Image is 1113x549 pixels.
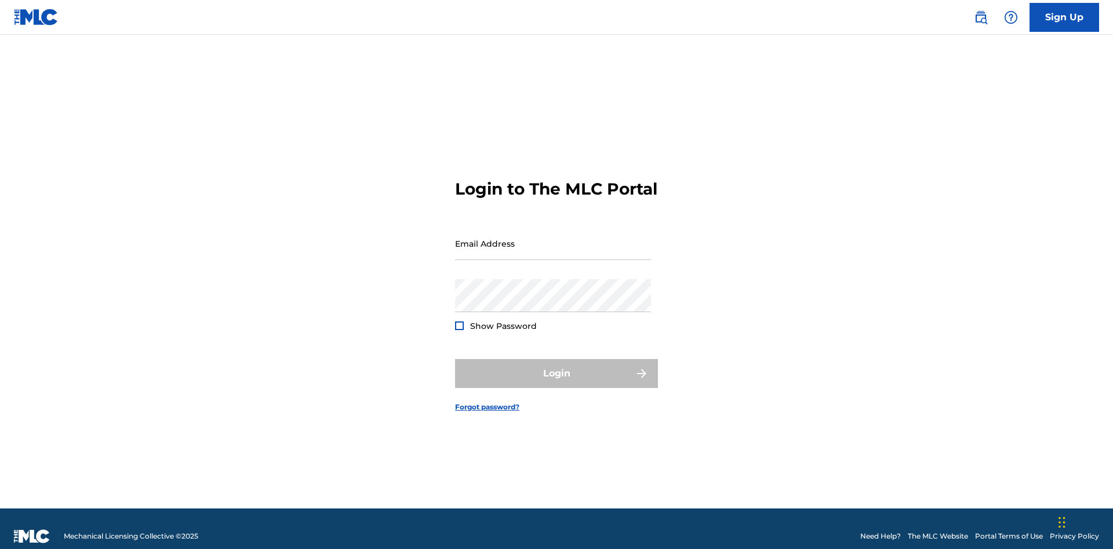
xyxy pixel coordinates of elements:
[975,531,1043,541] a: Portal Terms of Use
[860,531,901,541] a: Need Help?
[455,402,519,412] a: Forgot password?
[1055,493,1113,549] iframe: Chat Widget
[969,6,992,29] a: Public Search
[1004,10,1018,24] img: help
[455,179,657,199] h3: Login to The MLC Portal
[1059,505,1065,540] div: Drag
[908,531,968,541] a: The MLC Website
[14,529,50,543] img: logo
[14,9,59,25] img: MLC Logo
[64,531,198,541] span: Mechanical Licensing Collective © 2025
[1050,531,1099,541] a: Privacy Policy
[470,321,537,331] span: Show Password
[999,6,1023,29] div: Help
[974,10,988,24] img: search
[1030,3,1099,32] a: Sign Up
